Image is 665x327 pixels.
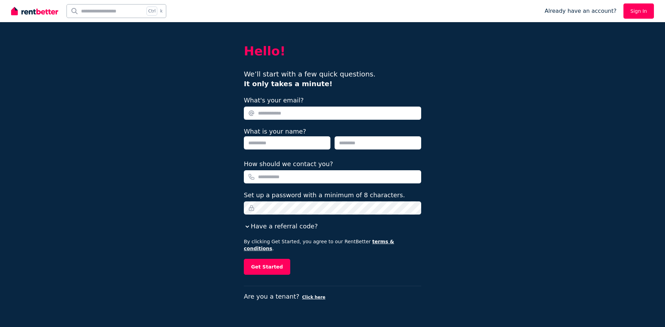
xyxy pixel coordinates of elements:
span: Ctrl [147,7,157,16]
p: Are you a tenant? [244,292,421,301]
label: What is your name? [244,128,306,135]
p: By clicking Get Started, you agree to our RentBetter . [244,238,421,252]
label: Set up a password with a minimum of 8 characters. [244,190,405,200]
span: k [160,8,162,14]
a: Sign In [623,3,654,19]
img: RentBetter [11,6,58,16]
b: It only takes a minute! [244,80,332,88]
span: We’ll start with a few quick questions. [244,70,375,88]
label: How should we contact you? [244,159,333,169]
span: Already have an account? [544,7,617,15]
label: What's your email? [244,96,304,105]
button: Get Started [244,259,290,275]
h2: Hello! [244,44,421,58]
button: Click here [302,294,325,300]
button: Have a referral code? [244,221,318,231]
